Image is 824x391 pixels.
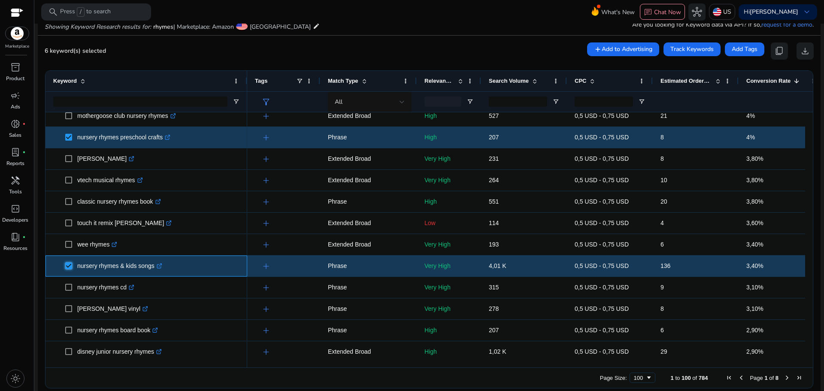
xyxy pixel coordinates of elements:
span: Tags [255,78,267,84]
span: filter_alt [261,97,271,107]
span: add [261,261,271,271]
p: Very High [424,279,473,296]
span: 3,40% [746,262,763,269]
p: Phrase [328,300,409,318]
span: 0,5 USD - 0,75 USD [575,284,629,291]
span: Track Keywords [670,45,714,54]
div: 100 [634,375,645,381]
span: 193 [489,241,499,248]
p: Phrase [328,279,409,296]
span: 1 [764,375,767,381]
p: Product [6,75,24,82]
span: inventory_2 [10,62,21,72]
p: Extended Broad [328,236,409,253]
span: 6 [660,327,664,334]
p: Extended Broad [328,171,409,189]
span: 4% [746,134,755,141]
input: Keyword Filter Input [53,96,227,107]
p: Sales [9,131,21,139]
p: [PERSON_NAME] vinyl [77,300,148,318]
b: [PERSON_NAME] [750,8,798,16]
span: 3,80% [746,198,763,205]
p: High [424,129,473,146]
span: CPC [575,78,586,84]
span: 0,5 USD - 0,75 USD [575,112,629,119]
div: Next Page [784,374,791,381]
span: 136 [660,262,670,269]
p: Low [424,214,473,232]
span: 6 keyword(s) selected [45,47,106,55]
div: Previous Page [738,374,745,381]
button: Open Filter Menu [552,98,559,105]
p: Marketplace [5,43,29,50]
p: touch it remix [PERSON_NAME] [77,214,172,232]
p: vtech musical rhymes [77,171,143,189]
span: 0,5 USD - 0,75 USD [575,241,629,248]
p: Resources [3,244,27,252]
span: hub [692,7,702,17]
span: add [261,325,271,336]
span: 0,5 USD - 0,75 USD [575,177,629,183]
span: add [261,132,271,143]
span: 8 [776,375,779,381]
span: fiber_manual_record [22,235,26,239]
p: mothergoose club nursery rhymes [77,107,176,125]
div: Last Page [796,374,803,381]
p: Phrase [328,322,409,339]
p: Tools [9,188,22,195]
span: 9 [660,284,664,291]
div: Page Size [630,373,655,383]
span: 231 [489,155,499,162]
span: 2,90% [746,327,763,334]
button: Add to Advertising [587,42,659,56]
span: campaign [10,90,21,101]
span: 21 [660,112,667,119]
p: Reports [6,159,24,167]
p: Extended Broad [328,343,409,361]
span: 0,5 USD - 0,75 USD [575,327,629,334]
p: Very High [424,171,473,189]
p: Extended Broad [328,150,409,168]
button: Add Tags [725,42,764,56]
span: add [261,283,271,293]
span: 3,40% [746,241,763,248]
input: CPC Filter Input [575,96,633,107]
span: 0,5 USD - 0,75 USD [575,134,629,141]
p: Extended Broad [328,214,409,232]
p: Phrase [328,129,409,146]
span: lab_profile [10,147,21,157]
button: Track Keywords [663,42,721,56]
p: Hi [744,9,798,15]
span: 0,5 USD - 0,75 USD [575,220,629,226]
p: disney junior nursery rhymes [77,343,162,361]
p: High [424,193,473,211]
span: donut_small [10,119,21,129]
span: / [77,7,85,17]
span: 527 [489,112,499,119]
span: add [261,304,271,314]
p: nursery rhymes cd [77,279,134,296]
span: Relevance Score [424,78,454,84]
p: US [723,4,731,19]
span: Conversion Rate [746,78,791,84]
img: us.svg [713,8,721,16]
span: 0,5 USD - 0,75 USD [575,155,629,162]
button: Open Filter Menu [233,98,239,105]
span: to [675,375,680,381]
span: 278 [489,305,499,312]
i: Showing Keyword Research results for: [45,23,151,31]
span: 3,80% [746,155,763,162]
span: download [800,46,810,56]
span: 4% [746,112,755,119]
span: 0,5 USD - 0,75 USD [575,198,629,205]
span: 100 [682,375,691,381]
span: of [769,375,774,381]
span: keyboard_arrow_down [802,7,812,17]
span: add [261,347,271,357]
p: Phrase [328,257,409,275]
p: Developers [2,216,28,224]
span: 4 [660,220,664,226]
mat-icon: edit [313,21,320,31]
p: Very High [424,150,473,168]
span: 3,10% [746,284,763,291]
